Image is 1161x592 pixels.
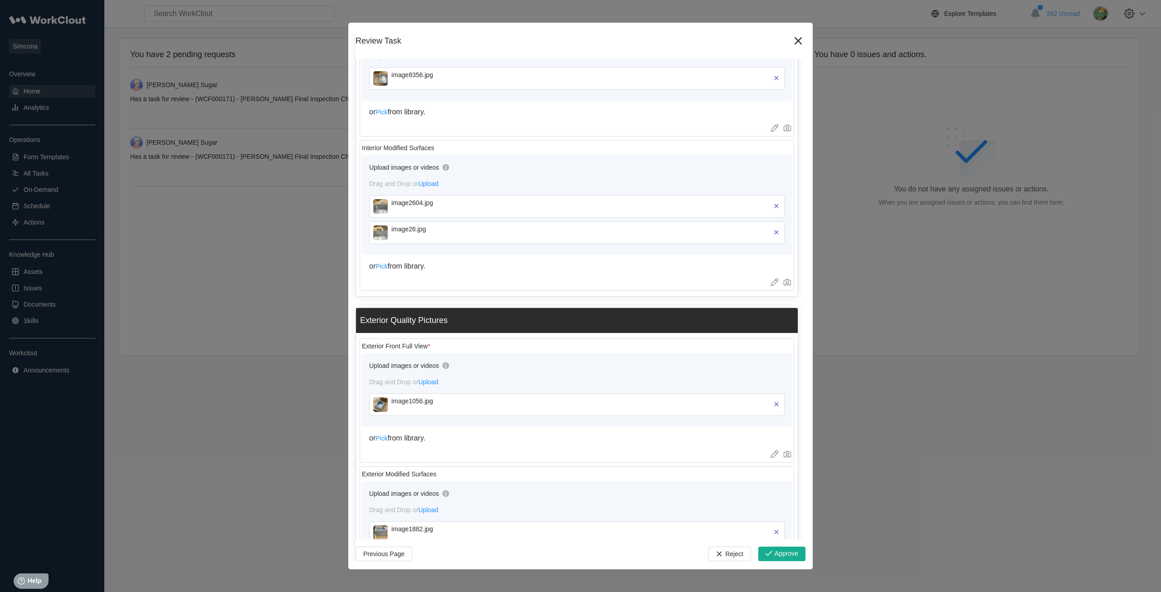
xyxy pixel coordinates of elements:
div: image26.jpg [391,225,496,233]
div: image1882.jpg [391,525,496,533]
span: Upload [418,378,438,386]
div: image8356.jpg [391,71,496,78]
div: Exterior Modified Surfaces [362,470,436,478]
div: Exterior Quality Pictures [360,316,448,325]
span: Drag and Drop or [369,378,439,386]
span: Drag and Drop or [369,180,439,187]
button: Approve [758,547,805,561]
span: Upload [418,180,438,187]
button: Reject [708,547,751,561]
div: or from library. [369,262,785,270]
div: or from library. [369,434,785,442]
div: Upload images or videos [369,164,439,171]
img: image2604.jpg [373,199,388,214]
span: Upload [418,506,438,514]
span: Pick [376,108,387,116]
span: Reject [725,551,743,557]
img: image26.jpg [373,225,388,240]
span: Previous Page [363,551,405,557]
div: Review Task [356,36,791,46]
span: Drag and Drop or [369,506,439,514]
div: Upload images or videos [369,362,439,369]
div: Upload images or videos [369,490,439,497]
span: Pick [376,263,387,270]
div: Exterior Front Full View [362,342,430,350]
div: or from library. [369,108,785,116]
img: image1056.jpg [373,397,388,412]
img: image8356.jpg [373,71,388,86]
div: image1056.jpg [391,397,496,405]
img: image1882.jpg [373,525,388,540]
button: Previous Page [356,547,412,561]
div: Interior Modified Surfaces [362,144,434,152]
div: image2604.jpg [391,199,496,206]
span: Approve [775,550,798,558]
span: Pick [376,435,387,442]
